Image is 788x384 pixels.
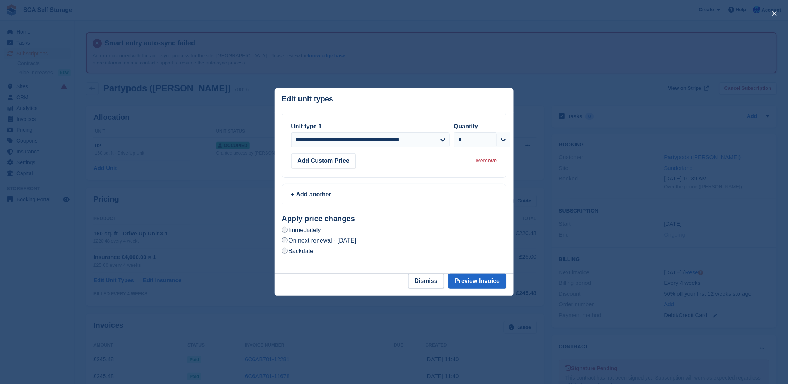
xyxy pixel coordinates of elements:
[282,248,288,254] input: Backdate
[282,184,506,205] a: + Add another
[408,274,444,289] button: Dismiss
[282,247,314,255] label: Backdate
[282,237,356,244] label: On next renewal - [DATE]
[282,227,288,233] input: Immediately
[769,7,781,19] button: close
[282,95,334,103] p: Edit unit types
[448,274,506,289] button: Preview Invoice
[282,214,355,223] strong: Apply price changes
[454,123,478,129] label: Quantity
[291,123,322,129] label: Unit type 1
[291,190,497,199] div: + Add another
[282,226,321,234] label: Immediately
[291,153,356,168] button: Add Custom Price
[282,237,288,243] input: On next renewal - [DATE]
[476,157,497,165] div: Remove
